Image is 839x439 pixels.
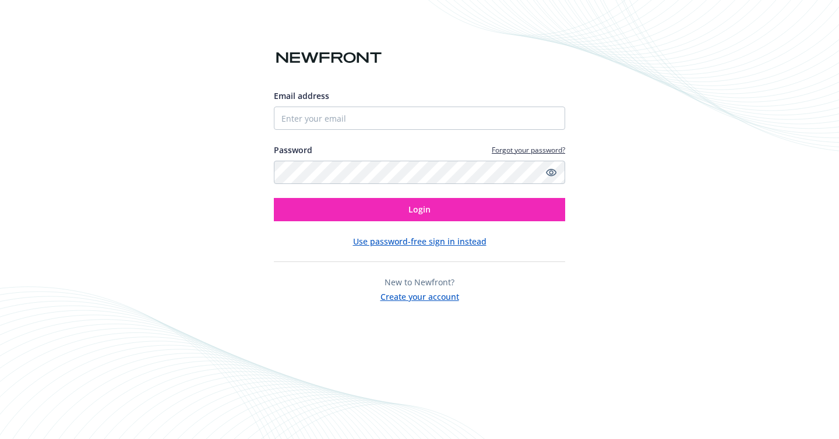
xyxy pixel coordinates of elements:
[274,90,329,101] span: Email address
[385,277,454,288] span: New to Newfront?
[274,48,384,68] img: Newfront logo
[408,204,431,215] span: Login
[274,198,565,221] button: Login
[274,107,565,130] input: Enter your email
[274,161,565,184] input: Enter your password
[492,145,565,155] a: Forgot your password?
[544,165,558,179] a: Show password
[353,235,487,247] button: Use password-free sign in instead
[274,144,312,156] label: Password
[380,288,459,303] button: Create your account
